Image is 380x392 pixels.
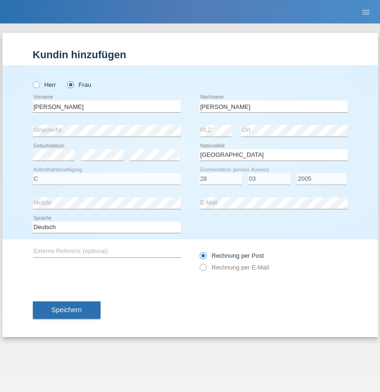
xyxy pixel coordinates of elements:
[67,81,91,88] label: Frau
[33,301,101,319] button: Speichern
[357,9,375,15] a: menu
[33,49,348,61] h1: Kundin hinzufügen
[200,252,206,264] input: Rechnung per Post
[200,264,269,271] label: Rechnung per E-Mail
[200,264,206,276] input: Rechnung per E-Mail
[200,252,264,259] label: Rechnung per Post
[361,8,371,17] i: menu
[33,81,39,87] input: Herr
[33,81,56,88] label: Herr
[67,81,73,87] input: Frau
[52,306,82,314] span: Speichern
